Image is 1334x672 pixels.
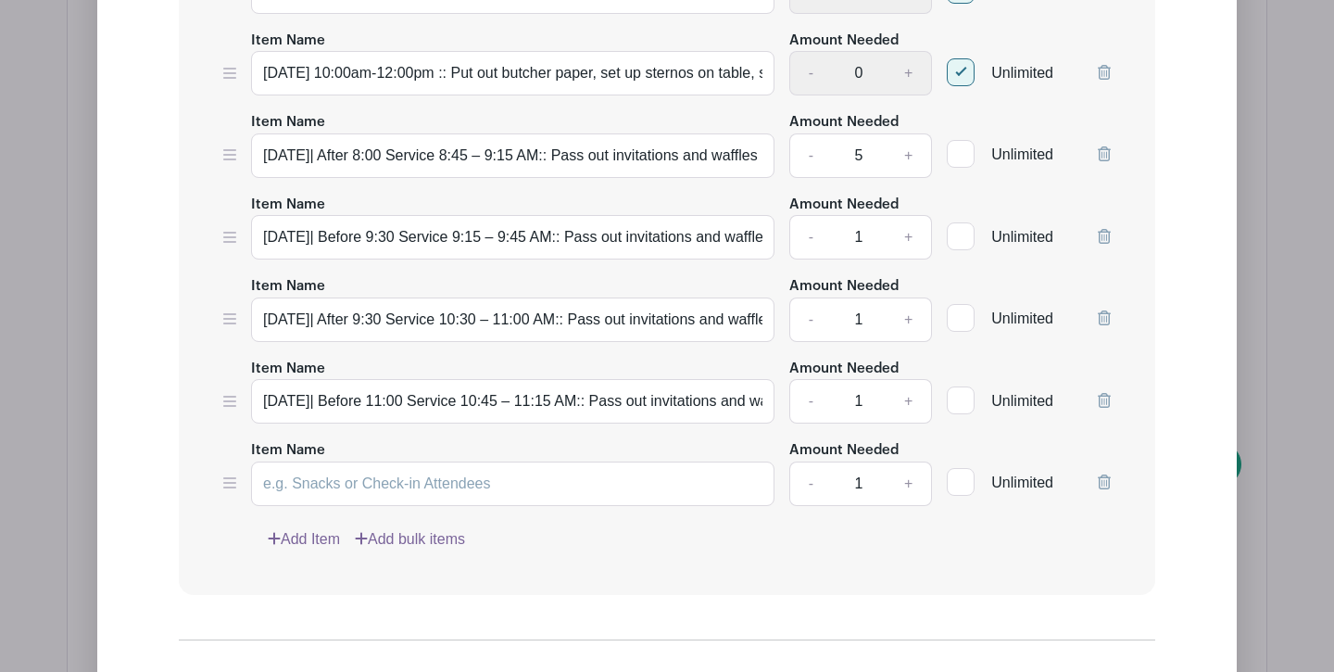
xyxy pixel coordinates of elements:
[886,133,932,178] a: +
[268,528,340,551] a: Add Item
[886,298,932,342] a: +
[991,475,1053,490] span: Unlimited
[251,112,325,133] label: Item Name
[251,215,774,260] input: e.g. Snacks or Check-in Attendees
[251,462,774,506] input: e.g. Snacks or Check-in Attendees
[991,393,1053,409] span: Unlimited
[886,379,932,424] a: +
[789,379,832,424] a: -
[789,276,899,298] label: Amount Needed
[251,359,325,380] label: Item Name
[789,298,832,342] a: -
[251,379,774,424] input: e.g. Snacks or Check-in Attendees
[789,195,899,216] label: Amount Needed
[251,195,325,216] label: Item Name
[789,462,832,506] a: -
[886,462,932,506] a: +
[991,65,1053,81] span: Unlimited
[789,133,832,178] a: -
[991,146,1053,162] span: Unlimited
[991,229,1053,245] span: Unlimited
[789,31,899,52] label: Amount Needed
[355,528,465,551] a: Add bulk items
[991,311,1053,326] span: Unlimited
[251,51,774,95] input: e.g. Snacks or Check-in Attendees
[789,215,832,260] a: -
[789,359,899,380] label: Amount Needed
[789,440,899,462] label: Amount Needed
[251,31,325,52] label: Item Name
[251,276,325,298] label: Item Name
[251,298,774,342] input: e.g. Snacks or Check-in Attendees
[789,112,899,133] label: Amount Needed
[251,133,774,178] input: e.g. Snacks or Check-in Attendees
[886,215,932,260] a: +
[251,440,325,462] label: Item Name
